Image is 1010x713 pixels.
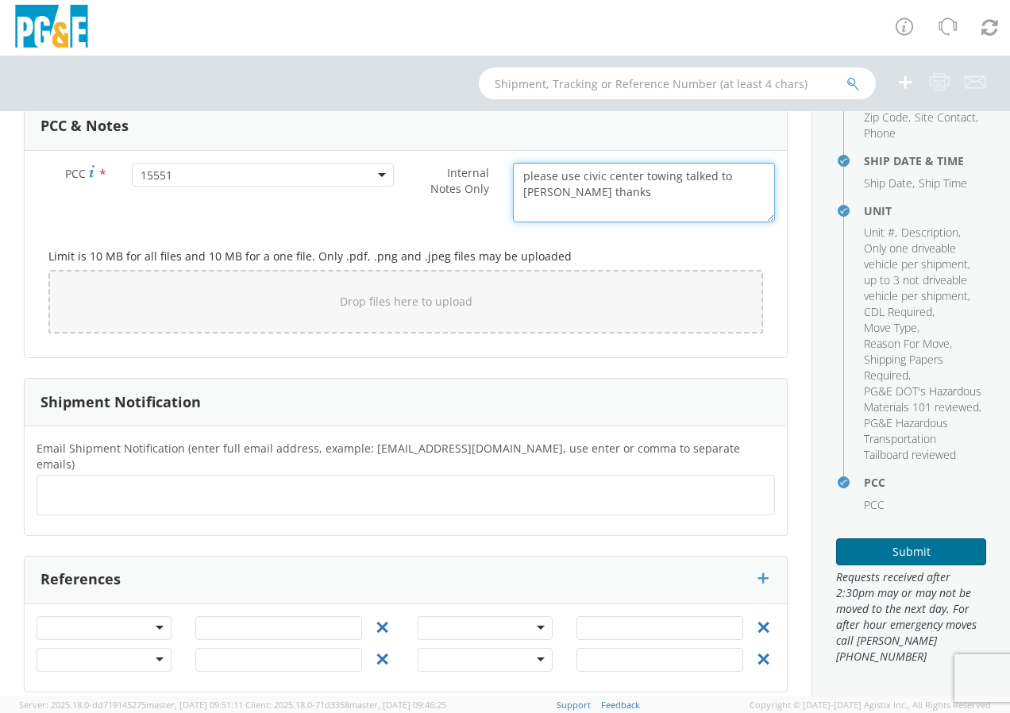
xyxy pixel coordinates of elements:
h3: PCC & Notes [40,118,129,134]
span: Ship Date [864,175,912,191]
span: Site Contact [915,110,976,125]
li: , [864,383,982,415]
span: PCC [65,166,86,181]
span: Zip Code [864,110,908,125]
span: Phone [864,125,896,141]
span: PCC [864,497,885,512]
span: Server: 2025.18.0-dd719145275 [19,699,243,711]
span: Requests received after 2:30pm may or may not be moved to the next day. For after hour emergency ... [836,569,986,665]
h4: Unit [864,205,986,217]
span: 15551 [141,168,385,183]
span: Only one driveable vehicle per shipment, up to 3 not driveable vehicle per shipment [864,241,970,303]
input: Shipment, Tracking or Reference Number (at least 4 chars) [479,67,876,99]
span: Drop files here to upload [340,294,472,309]
span: master, [DATE] 09:46:25 [349,699,446,711]
li: , [864,352,982,383]
span: Internal Notes Only [430,165,489,196]
li: , [864,175,915,191]
span: Client: 2025.18.0-71d3358 [245,699,446,711]
h3: References [40,572,121,588]
span: Description [901,225,958,240]
li: , [901,225,961,241]
li: , [915,110,978,125]
span: Copyright © [DATE]-[DATE] Agistix Inc., All Rights Reserved [750,699,991,711]
li: , [864,225,897,241]
li: , [864,110,911,125]
h4: PCC [864,476,986,488]
a: Feedback [601,699,640,711]
span: PG&E DOT's Hazardous Materials 101 reviewed [864,383,981,414]
span: master, [DATE] 09:51:11 [146,699,243,711]
li: , [864,320,919,336]
span: 15551 [132,163,394,187]
h4: Ship Date & Time [864,155,986,167]
span: Unit # [864,225,895,240]
span: Reason For Move [864,336,950,351]
a: Support [557,699,591,711]
span: Shipping Papers Required [864,352,943,383]
img: pge-logo-06675f144f4cfa6a6814.png [12,5,91,52]
li: , [864,336,952,352]
span: Move Type [864,320,917,335]
h3: Shipment Notification [40,395,201,410]
span: PG&E Hazardous Transportation Tailboard reviewed [864,415,956,462]
h5: Limit is 10 MB for all files and 10 MB for a one file. Only .pdf, .png and .jpeg files may be upl... [48,250,763,262]
li: , [864,241,982,304]
span: Email Shipment Notification (enter full email address, example: jdoe01@agistix.com, use enter or ... [37,441,740,472]
button: Submit [836,538,986,565]
li: , [864,304,935,320]
span: CDL Required [864,304,932,319]
span: Ship Time [919,175,967,191]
